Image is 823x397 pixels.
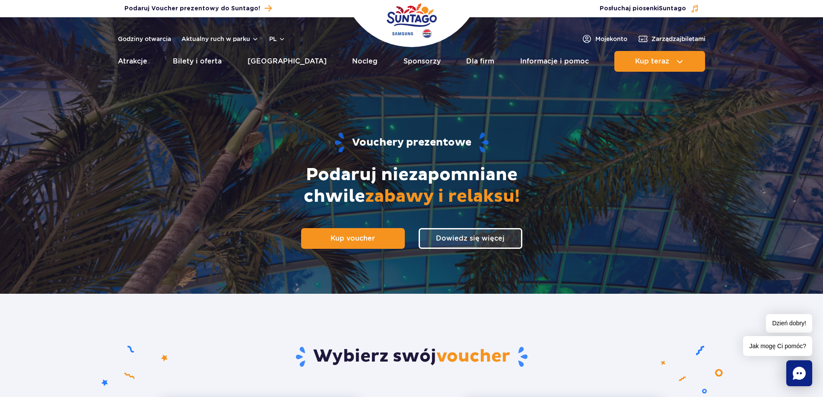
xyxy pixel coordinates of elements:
span: Suntago [659,6,686,12]
a: Dowiedz się więcej [419,228,522,249]
a: Zarządzajbiletami [638,34,705,44]
span: voucher [436,346,510,367]
a: Atrakcje [118,51,147,72]
span: Kup teraz [635,57,669,65]
span: Dzień dobry! [766,314,812,333]
h2: Podaruj niezapomniane chwile [261,164,563,207]
a: Podaruj Voucher prezentowy do Suntago! [124,3,272,14]
a: Sponsorzy [404,51,441,72]
span: Jak mogę Ci pomóc? [743,336,812,356]
h1: Vouchery prezentowe [134,132,690,154]
a: Informacje i pomoc [520,51,589,72]
span: Posłuchaj piosenki [600,4,686,13]
button: Aktualny ruch w parku [181,35,259,42]
button: Posłuchaj piosenkiSuntago [600,4,699,13]
span: Podaruj Voucher prezentowy do Suntago! [124,4,260,13]
span: zabawy i relaksu! [365,186,520,207]
span: Kup voucher [330,234,375,242]
span: Zarządzaj biletami [651,35,705,43]
a: Kup voucher [301,228,405,249]
a: Nocleg [352,51,378,72]
button: Kup teraz [614,51,705,72]
div: Chat [786,360,812,386]
a: Mojekonto [582,34,627,44]
span: Moje konto [595,35,627,43]
h2: Wybierz swój [159,346,664,368]
button: pl [269,35,286,43]
a: Bilety i oferta [173,51,222,72]
a: Godziny otwarcia [118,35,171,43]
span: Dowiedz się więcej [436,234,505,242]
a: [GEOGRAPHIC_DATA] [248,51,327,72]
a: Dla firm [466,51,494,72]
